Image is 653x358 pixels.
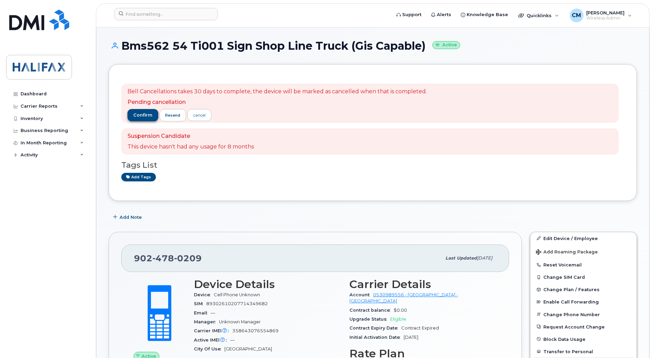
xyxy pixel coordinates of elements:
[165,112,180,118] span: resend
[349,317,390,322] span: Upgrade Status
[390,317,406,322] span: Eligible
[530,345,637,358] button: Transfer to Personal
[152,253,174,263] span: 478
[349,292,458,303] a: 0530989556 - [GEOGRAPHIC_DATA] - [GEOGRAPHIC_DATA]
[530,244,637,259] button: Add Roaming Package
[530,308,637,321] button: Change Phone Number
[224,346,272,351] span: [GEOGRAPHIC_DATA]
[477,255,492,261] span: [DATE]
[127,88,427,96] p: Bell Cancellations takes 30 days to complete, the device will be marked as cancelled when that is...
[109,211,148,224] button: Add Note
[127,98,427,106] p: Pending cancellation
[109,40,637,52] h1: Bms562 54 Ti001 Sign Shop Line Truck (Gis Capable)
[394,308,407,313] span: $0.00
[232,328,279,333] span: 358643076554869
[349,278,497,290] h3: Carrier Details
[127,109,158,121] button: confirm
[194,328,232,333] span: Carrier IMEI
[194,319,219,324] span: Manager
[536,249,598,256] span: Add Roaming Package
[530,321,637,333] button: Request Account Change
[127,132,254,140] p: Suspension Candidate
[194,310,211,315] span: Email
[121,173,156,181] a: Add tags
[349,325,401,331] span: Contract Expiry Date
[194,292,214,297] span: Device
[134,253,202,263] span: 902
[530,232,637,244] a: Edit Device / Employee
[230,337,235,343] span: —
[219,319,261,324] span: Unknown Manager
[404,335,418,340] span: [DATE]
[349,335,404,340] span: Initial Activation Date
[530,333,637,345] button: Block Data Usage
[194,337,230,343] span: Active IMEI
[194,301,206,306] span: SIM
[530,271,637,283] button: Change SIM Card
[127,143,254,151] p: This device hasn't had any usage for 8 months
[206,301,268,306] span: 89302610207714349682
[174,253,202,263] span: 0209
[133,112,152,118] span: confirm
[623,328,648,353] iframe: Messenger Launcher
[530,296,637,308] button: Enable Call Forwarding
[349,308,394,313] span: Contract balance
[193,112,206,118] div: cancel
[211,310,215,315] span: —
[160,109,186,121] button: resend
[401,325,439,331] span: Contract Expired
[214,292,260,297] span: Cell Phone Unknown
[194,278,341,290] h3: Device Details
[530,283,637,296] button: Change Plan / Features
[349,292,373,297] span: Account
[194,346,224,351] span: City Of Use
[543,299,599,305] span: Enable Call Forwarding
[432,41,460,49] small: Active
[120,214,142,220] span: Add Note
[445,255,477,261] span: Last updated
[121,161,624,169] h3: Tags List
[530,259,637,271] button: Reset Voicemail
[543,287,600,292] span: Change Plan / Features
[187,109,211,121] a: cancel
